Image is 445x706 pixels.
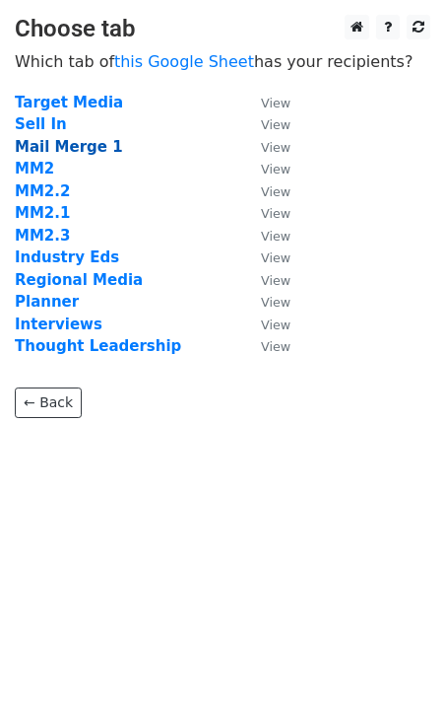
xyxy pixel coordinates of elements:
[15,388,82,418] a: ← Back
[261,295,290,310] small: View
[261,229,290,244] small: View
[15,227,70,245] a: MM2.3
[261,184,290,199] small: View
[241,248,290,266] a: View
[241,227,290,245] a: View
[15,15,430,43] h3: Choose tab
[241,337,290,355] a: View
[15,160,54,177] a: MM2
[15,271,143,289] a: Regional Media
[261,140,290,155] small: View
[261,206,290,221] small: View
[15,94,123,111] a: Target Media
[15,248,119,266] a: Industry Eds
[261,273,290,288] small: View
[241,182,290,200] a: View
[15,293,79,311] a: Planner
[15,316,102,333] a: Interviews
[241,115,290,133] a: View
[15,204,70,222] a: MM2.1
[15,182,70,200] a: MM2.2
[261,339,290,354] small: View
[241,271,290,289] a: View
[15,51,430,72] p: Which tab of has your recipients?
[241,138,290,156] a: View
[15,115,67,133] a: Sell In
[241,316,290,333] a: View
[261,117,290,132] small: View
[241,293,290,311] a: View
[347,611,445,706] iframe: Chat Widget
[261,250,290,265] small: View
[261,162,290,176] small: View
[261,96,290,110] small: View
[241,204,290,222] a: View
[15,337,181,355] a: Thought Leadership
[241,94,290,111] a: View
[114,52,254,71] a: this Google Sheet
[241,160,290,177] a: View
[15,138,123,156] a: Mail Merge 1
[261,318,290,332] small: View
